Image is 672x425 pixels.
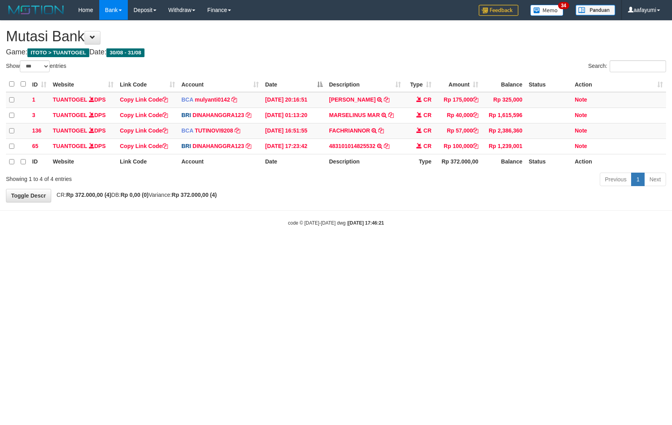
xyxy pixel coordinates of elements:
th: Description [326,154,404,169]
th: Type [404,154,435,169]
strong: Rp 0,00 (0) [121,192,149,198]
a: 1 [631,173,645,186]
td: Rp 325,000 [481,92,526,108]
a: Note [575,143,587,149]
a: Copy mulyanti0142 to clipboard [231,96,237,103]
a: TUANTOGEL [53,96,87,103]
a: TUANTOGEL [53,127,87,134]
th: Description: activate to sort column ascending [326,77,404,92]
td: [DATE] 17:23:42 [262,138,326,154]
th: Date [262,154,326,169]
td: Rp 1,615,596 [481,108,526,123]
a: Copy Link Code [120,96,168,103]
td: DPS [50,123,117,138]
th: Amount: activate to sort column ascending [435,77,481,92]
a: 483101014825532 [329,143,375,149]
td: Rp 2,386,360 [481,123,526,138]
th: Status [526,77,572,92]
th: Link Code [117,154,178,169]
img: Button%20Memo.svg [530,5,564,16]
label: Search: [588,60,666,72]
span: 30/08 - 31/08 [106,48,144,57]
a: mulyanti0142 [195,96,230,103]
span: ITOTO > TUANTOGEL [27,48,89,57]
span: 1 [32,96,35,103]
a: Copy 483101014825532 to clipboard [384,143,389,149]
span: 65 [32,143,39,149]
td: Rp 1,239,001 [481,138,526,154]
a: DINAHANGGRA123 [193,143,244,149]
div: Showing 1 to 4 of 4 entries [6,172,274,183]
small: code © [DATE]-[DATE] dwg | [288,220,384,226]
a: Copy DINAHANGGRA123 to clipboard [246,143,251,149]
a: FACHRIANNOR [329,127,370,134]
th: Website: activate to sort column ascending [50,77,117,92]
input: Search: [610,60,666,72]
td: Rp 57,000 [435,123,481,138]
select: Showentries [20,60,50,72]
span: BRI [181,112,191,118]
label: Show entries [6,60,66,72]
span: CR: DB: Variance: [53,192,217,198]
span: 34 [558,2,569,9]
span: BRI [181,143,191,149]
h1: Mutasi Bank [6,29,666,44]
td: [DATE] 16:51:55 [262,123,326,138]
a: Copy Rp 175,000 to clipboard [473,96,478,103]
a: Previous [600,173,632,186]
td: Rp 40,000 [435,108,481,123]
a: MARSELINUS MAR [329,112,380,118]
th: ID: activate to sort column ascending [29,77,50,92]
a: Note [575,127,587,134]
span: CR [424,127,431,134]
strong: [DATE] 17:46:21 [348,220,384,226]
td: [DATE] 01:13:20 [262,108,326,123]
th: Rp 372.000,00 [435,154,481,169]
th: Account: activate to sort column ascending [178,77,262,92]
a: [PERSON_NAME] [329,96,375,103]
img: Feedback.jpg [479,5,518,16]
td: DPS [50,108,117,123]
a: Copy Rp 100,000 to clipboard [473,143,478,149]
span: CR [424,112,431,118]
a: Note [575,96,587,103]
a: Note [575,112,587,118]
th: Website [50,154,117,169]
th: Type: activate to sort column ascending [404,77,435,92]
th: Link Code: activate to sort column ascending [117,77,178,92]
a: Copy FACHRIANNOR to clipboard [378,127,384,134]
a: Copy Link Code [120,143,168,149]
a: Copy Rp 57,000 to clipboard [473,127,478,134]
span: CR [424,96,431,103]
a: TUTINOVI9208 [195,127,233,134]
a: Next [644,173,666,186]
strong: Rp 372.000,00 (4) [66,192,112,198]
a: Copy JAJA JAHURI to clipboard [384,96,389,103]
a: TUANTOGEL [53,112,87,118]
th: Status [526,154,572,169]
a: Copy DINAHANGGRA123 to clipboard [246,112,251,118]
a: Copy MARSELINUS MAR to clipboard [388,112,394,118]
span: BCA [181,96,193,103]
a: Copy Link Code [120,112,168,118]
a: TUANTOGEL [53,143,87,149]
th: Account [178,154,262,169]
th: Action: activate to sort column ascending [572,77,666,92]
span: BCA [181,127,193,134]
a: Copy Rp 40,000 to clipboard [473,112,478,118]
a: Toggle Descr [6,189,51,202]
th: Balance [481,77,526,92]
td: DPS [50,92,117,108]
span: CR [424,143,431,149]
th: ID [29,154,50,169]
th: Date: activate to sort column descending [262,77,326,92]
a: Copy Link Code [120,127,168,134]
img: MOTION_logo.png [6,4,66,16]
td: DPS [50,138,117,154]
a: Copy TUTINOVI9208 to clipboard [235,127,240,134]
strong: Rp 372.000,00 (4) [172,192,217,198]
a: DINAHANGGRA123 [193,112,244,118]
img: panduan.png [576,5,615,15]
td: [DATE] 20:16:51 [262,92,326,108]
span: 3 [32,112,35,118]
